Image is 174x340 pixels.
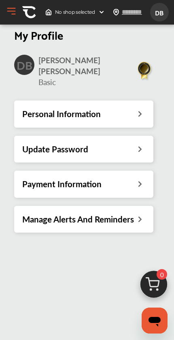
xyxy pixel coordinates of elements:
img: header-down-arrow.9dd2ce7d.svg [98,9,105,15]
span: [PERSON_NAME] [PERSON_NAME] [38,55,134,77]
img: location_vector.a44bc228.svg [113,9,119,15]
span: No shop selected [55,9,95,15]
h3: Payment Information [22,179,102,189]
img: CA-Icon.89b5b008.svg [22,5,36,19]
button: Open Menu [5,5,17,17]
img: header-home-logo.8d720a4f.svg [45,9,52,15]
h3: Update Password [22,144,88,154]
span: Basic [38,77,56,88]
h2: My Profile [14,28,153,42]
h3: Personal Information [22,109,101,119]
img: BasicBadge.31956f0b.svg [136,62,153,81]
span: DB [152,5,167,20]
h2: DB [17,58,32,72]
img: cart_icon.3d0951e8.svg [134,267,173,306]
span: 0 [157,269,167,280]
h3: Manage Alerts And Reminders [22,214,134,225]
iframe: Button to launch messaging window [142,308,168,334]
